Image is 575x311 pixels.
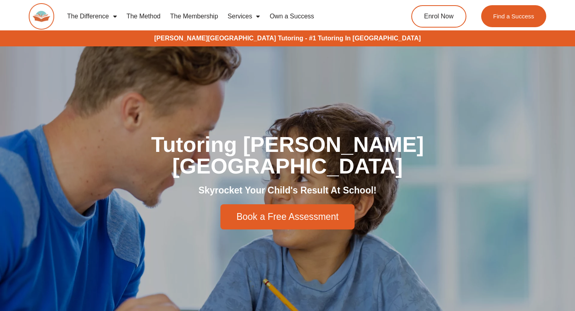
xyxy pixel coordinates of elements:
a: The Method [122,7,165,26]
span: Find a Success [493,13,534,19]
span: Enrol Now [424,13,454,20]
a: Find a Success [481,5,546,27]
a: Own a Success [265,7,319,26]
a: Enrol Now [411,5,466,28]
a: The Difference [62,7,122,26]
h1: Tutoring [PERSON_NAME][GEOGRAPHIC_DATA] [64,134,511,177]
span: Book a Free Assessment [236,212,339,221]
nav: Menu [62,7,382,26]
a: Book a Free Assessment [220,204,355,229]
a: The Membership [165,7,223,26]
a: Services [223,7,265,26]
h2: Skyrocket Your Child's Result At School! [64,185,511,197]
